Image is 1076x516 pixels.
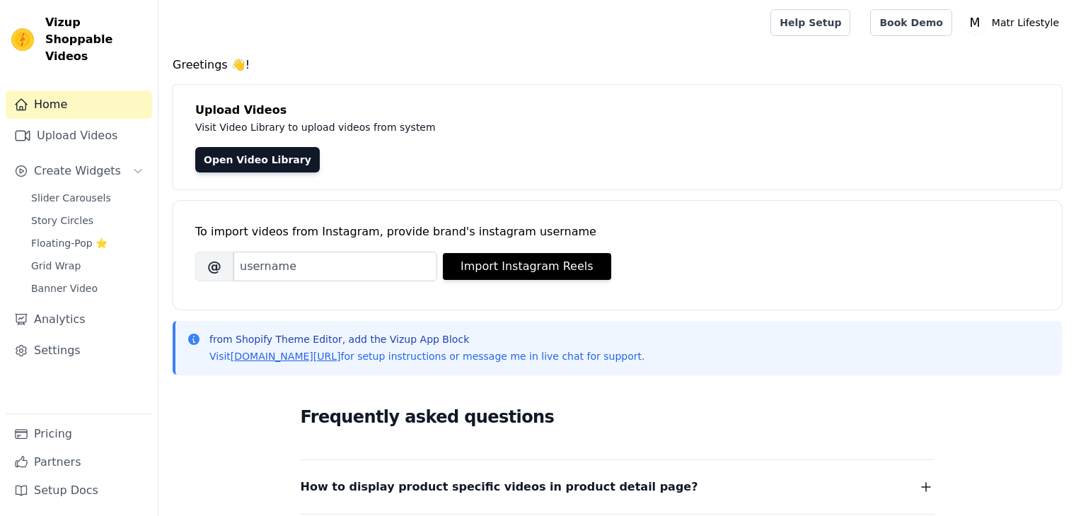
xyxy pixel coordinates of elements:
[964,10,1065,35] button: M Matr Lifestyle
[6,122,152,150] a: Upload Videos
[11,28,34,51] img: Vizup
[31,236,108,250] span: Floating-Pop ⭐
[986,10,1065,35] p: Matr Lifestyle
[23,211,152,230] a: Story Circles
[195,223,1039,240] div: To import videos from Instagram, provide brand's instagram username
[23,233,152,253] a: Floating-Pop ⭐
[233,252,437,281] input: username
[209,349,644,363] p: Visit for setup instructions or message me in live chat for support.
[6,420,152,448] a: Pricing
[195,252,233,281] span: @
[6,305,152,334] a: Analytics
[443,253,611,280] button: Import Instagram Reels
[301,477,698,497] span: How to display product specific videos in product detail page?
[195,102,1039,119] h4: Upload Videos
[209,332,644,346] p: from Shopify Theme Editor, add the Vizup App Block
[301,477,935,497] button: How to display product specific videos in product detail page?
[31,191,111,205] span: Slider Carousels
[6,157,152,185] button: Create Widgets
[6,336,152,365] a: Settings
[969,16,980,30] text: M
[6,90,152,119] a: Home
[31,213,93,228] span: Story Circles
[34,163,121,180] span: Create Widgets
[31,281,98,295] span: Banner Video
[23,278,152,298] a: Banner Video
[31,259,81,273] span: Grid Wrap
[6,448,152,476] a: Partners
[45,14,146,65] span: Vizup Shoppable Videos
[195,147,320,172] a: Open Video Library
[6,476,152,505] a: Setup Docs
[23,188,152,208] a: Slider Carousels
[770,9,850,36] a: Help Setup
[195,119,829,136] p: Visit Video Library to upload videos from system
[173,57,1062,74] h4: Greetings 👋!
[870,9,951,36] a: Book Demo
[231,351,341,362] a: [DOMAIN_NAME][URL]
[301,403,935,431] h2: Frequently asked questions
[23,256,152,276] a: Grid Wrap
